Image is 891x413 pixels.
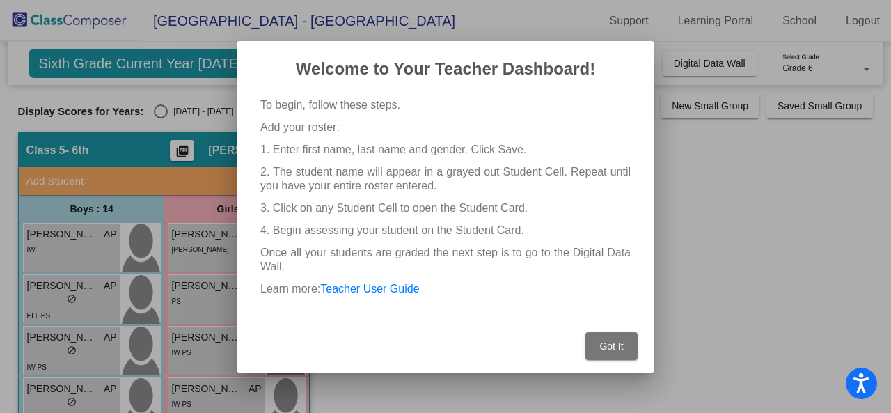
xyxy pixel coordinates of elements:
[260,224,631,237] p: 4. Begin assessing your student on the Student Card.
[260,120,631,134] p: Add your roster:
[260,143,631,157] p: 1. Enter first name, last name and gender. Click Save.
[599,341,623,352] span: Got It
[260,201,631,215] p: 3. Click on any Student Cell to open the Student Card.
[260,98,631,112] p: To begin, follow these steps.
[260,165,631,193] p: 2. The student name will appear in a grayed out Student Cell. Repeat until you have your entire r...
[260,246,631,274] p: Once all your students are graded the next step is to go to the Digital Data Wall.
[320,283,419,295] a: Teacher User Guide
[253,58,638,80] h2: Welcome to Your Teacher Dashboard!
[260,282,631,296] p: Learn more:
[585,332,638,360] button: Got It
